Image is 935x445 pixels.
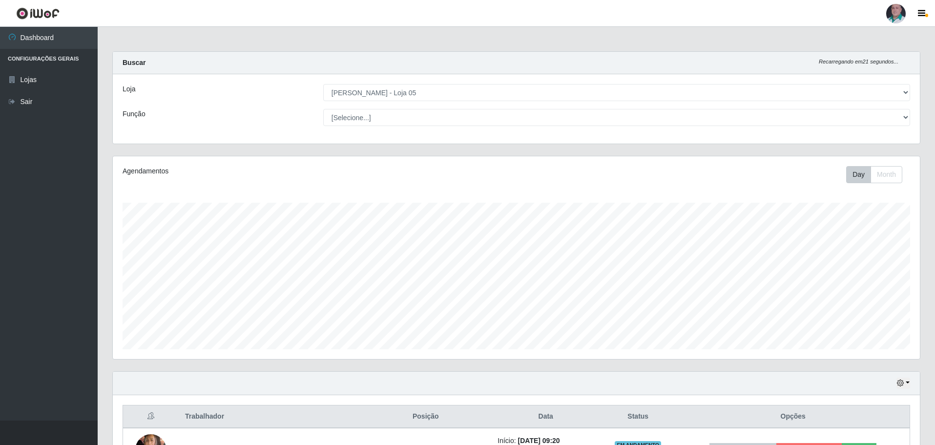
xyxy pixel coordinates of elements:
[359,405,492,428] th: Posição
[846,166,910,183] div: Toolbar with button groups
[123,59,145,66] strong: Buscar
[123,166,442,176] div: Agendamentos
[179,405,359,428] th: Trabalhador
[518,437,560,445] time: [DATE] 09:20
[16,7,60,20] img: CoreUI Logo
[492,405,600,428] th: Data
[123,109,145,119] label: Função
[123,84,135,94] label: Loja
[871,166,902,183] button: Month
[846,166,871,183] button: Day
[676,405,910,428] th: Opções
[600,405,676,428] th: Status
[819,59,898,64] i: Recarregando em 21 segundos...
[846,166,902,183] div: First group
